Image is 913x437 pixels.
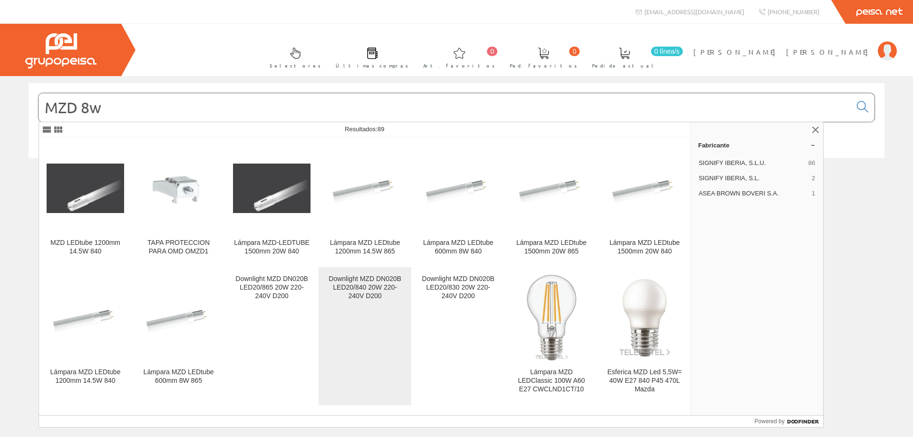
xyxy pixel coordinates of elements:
div: Lámpara MZD LEDtube 600mm 8W 865 [140,368,217,385]
span: Últimas compras [336,61,408,70]
a: Powered by [755,416,824,427]
span: SIGNIFY IBERIA, S.L.U. [699,159,805,167]
div: Esferica MZD Led 5,5W= 40W E27 840 P45 470L Mazda [606,368,683,394]
div: Downlight MZD DN020B LED20/840 20W 220-240V D200 [326,275,404,301]
a: Lámpara MZD LEDtube 600mm 8W 840 Lámpara MZD LEDtube 600mm 8W 840 [412,138,505,267]
img: Lámpara MZD-LEDTUBE 1500mm 20W 840 [233,164,311,213]
div: Lámpara MZD-LEDTUBE 1500mm 20W 840 [233,239,311,256]
img: Esferica MZD Led 5,5W= 40W E27 840 P45 470L Mazda [606,279,683,357]
div: Lámpara MZD LEDtube 600mm 8W 840 [419,239,497,256]
span: 0 [487,47,497,56]
div: Lámpara MZD LEDtube 1200mm 14.5W 865 [326,239,404,256]
a: Lámpara MZD LEDtube 1200mm 14.5W 840 Lámpara MZD LEDtube 1200mm 14.5W 840 [39,267,132,405]
span: 86 [808,159,815,167]
span: 0 línea/s [651,47,683,56]
a: Lámpara MZD LEDtube 600mm 8W 865 Lámpara MZD LEDtube 600mm 8W 865 [132,267,225,405]
div: TAPA PROTECCION PARA OMD OMZD1 [140,239,217,256]
input: Buscar... [39,93,851,122]
a: Downlight MZD DN020B LED20/865 20W 220-240V D200 [225,267,318,405]
div: Lámpara MZD LEDtube 1500mm 20W 840 [606,239,683,256]
div: © Grupo Peisa [29,170,884,178]
img: Lámpara MZD LEDtube 600mm 8W 840 [419,160,497,216]
a: Lámpara MZD LEDClassic 100W A60 E27 CWCLND1CT/10 Lámpara MZD LEDClassic 100W A60 E27 CWCLND1CT/10 [505,267,598,405]
span: Art. favoritos [423,61,495,70]
div: Downlight MZD DN020B LED20/865 20W 220-240V D200 [233,275,311,301]
a: Downlight MZD DN020B LED20/840 20W 220-240V D200 [319,267,411,405]
img: Lámpara MZD LEDtube 1200mm 14.5W 865 [326,160,404,216]
span: Resultados: [345,126,384,133]
a: Lámpara MZD LEDtube 1500mm 20W 865 Lámpara MZD LEDtube 1500mm 20W 865 [505,138,598,267]
a: Downlight MZD DN020B LED20/830 20W 220-240V D200 [412,267,505,405]
a: Lámpara MZD LEDtube 1500mm 20W 840 Lámpara MZD LEDtube 1500mm 20W 840 [598,138,691,267]
a: Lámpara MZD-LEDTUBE 1500mm 20W 840 Lámpara MZD-LEDTUBE 1500mm 20W 840 [225,138,318,267]
img: Lámpara MZD LEDtube 1500mm 20W 865 [513,160,590,216]
span: Ped. favoritos [510,61,577,70]
a: Selectores [260,39,326,74]
a: MZD LEDtube 1200mm 14.5W 840 MZD LEDtube 1200mm 14.5W 840 [39,138,132,267]
span: 2 [812,174,815,183]
span: ASEA BROWN BOVERI S.A. [699,189,808,198]
a: Últimas compras [326,39,413,74]
span: Powered by [755,417,785,426]
span: Selectores [270,61,321,70]
img: Lámpara MZD LEDtube 1200mm 14.5W 840 [47,290,124,346]
img: Lámpara MZD LEDtube 600mm 8W 865 [140,290,217,346]
a: Fabricante [690,137,823,153]
div: Lámpara MZD LEDtube 1200mm 14.5W 840 [47,368,124,385]
a: Esferica MZD Led 5,5W= 40W E27 840 P45 470L Mazda Esferica MZD Led 5,5W= 40W E27 840 P45 470L Mazda [598,267,691,405]
span: 1 [812,189,815,198]
span: SIGNIFY IBERIA, S.L. [699,174,808,183]
span: 0 [569,47,580,56]
div: Downlight MZD DN020B LED20/830 20W 220-240V D200 [419,275,497,301]
a: Lámpara MZD LEDtube 1200mm 14.5W 865 Lámpara MZD LEDtube 1200mm 14.5W 865 [319,138,411,267]
span: 89 [378,126,384,133]
img: Lámpara MZD LEDtube 1500mm 20W 840 [606,160,683,216]
span: Pedido actual [592,61,657,70]
img: Lámpara MZD LEDClassic 100W A60 E27 CWCLND1CT/10 [527,275,576,360]
span: [EMAIL_ADDRESS][DOMAIN_NAME] [644,8,744,16]
span: [PERSON_NAME] [PERSON_NAME] [693,47,873,57]
img: MZD LEDtube 1200mm 14.5W 840 [47,164,124,213]
div: Lámpara MZD LEDtube 1500mm 20W 865 [513,239,590,256]
div: Lámpara MZD LEDClassic 100W A60 E27 CWCLND1CT/10 [513,368,590,394]
div: MZD LEDtube 1200mm 14.5W 840 [47,239,124,256]
img: TAPA PROTECCION PARA OMD OMZD1 [140,149,217,227]
span: [PHONE_NUMBER] [767,8,819,16]
a: TAPA PROTECCION PARA OMD OMZD1 TAPA PROTECCION PARA OMD OMZD1 [132,138,225,267]
img: Grupo Peisa [25,33,97,68]
a: [PERSON_NAME] [PERSON_NAME] [693,39,897,49]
